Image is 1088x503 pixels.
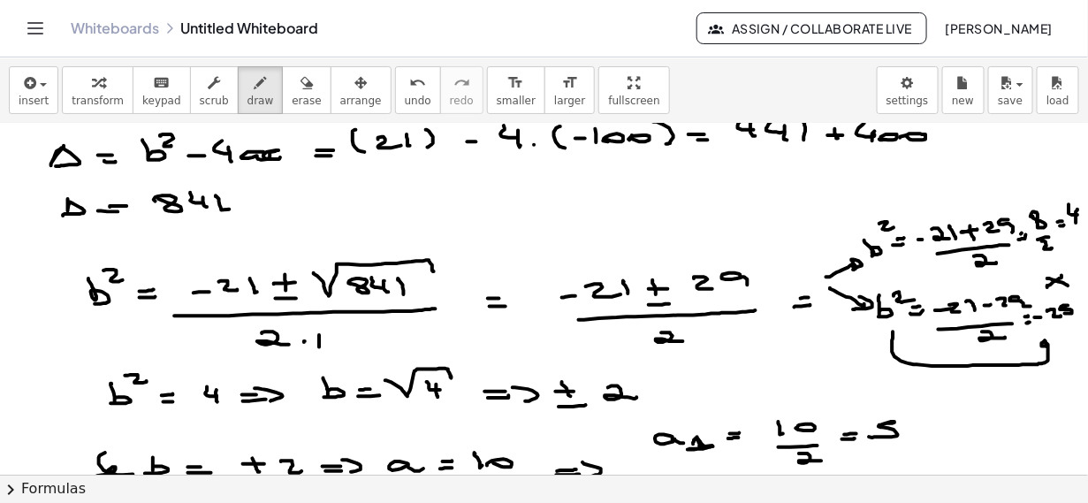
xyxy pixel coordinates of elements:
[945,20,1053,36] span: [PERSON_NAME]
[190,66,239,114] button: scrub
[554,95,585,107] span: larger
[153,72,170,94] i: keyboard
[71,19,159,37] a: Whiteboards
[238,66,284,114] button: draw
[200,95,229,107] span: scrub
[9,66,58,114] button: insert
[19,95,49,107] span: insert
[507,72,524,94] i: format_size
[292,95,321,107] span: erase
[340,95,382,107] span: arrange
[711,20,912,36] span: Assign / Collaborate Live
[409,72,426,94] i: undo
[450,95,474,107] span: redo
[331,66,392,114] button: arrange
[544,66,595,114] button: format_sizelarger
[247,95,274,107] span: draw
[988,66,1033,114] button: save
[942,66,985,114] button: new
[931,12,1067,44] button: [PERSON_NAME]
[561,72,578,94] i: format_size
[877,66,939,114] button: settings
[952,95,974,107] span: new
[21,14,49,42] button: Toggle navigation
[1037,66,1079,114] button: load
[598,66,669,114] button: fullscreen
[998,95,1023,107] span: save
[440,66,483,114] button: redoredo
[696,12,927,44] button: Assign / Collaborate Live
[453,72,470,94] i: redo
[487,66,545,114] button: format_sizesmaller
[405,95,431,107] span: undo
[497,95,536,107] span: smaller
[608,95,659,107] span: fullscreen
[142,95,181,107] span: keypad
[886,95,929,107] span: settings
[395,66,441,114] button: undoundo
[1046,95,1069,107] span: load
[282,66,331,114] button: erase
[72,95,124,107] span: transform
[62,66,133,114] button: transform
[133,66,191,114] button: keyboardkeypad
